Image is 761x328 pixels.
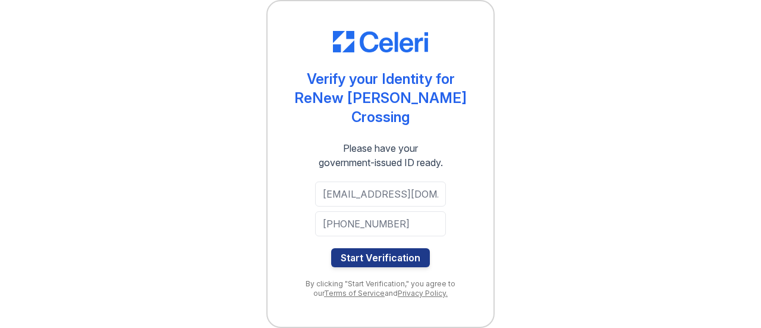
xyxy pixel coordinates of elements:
[324,289,385,298] a: Terms of Service
[291,70,470,127] div: Verify your Identity for ReNew [PERSON_NAME] Crossing
[315,182,446,207] input: Email
[291,279,470,298] div: By clicking "Start Verification," you agree to our and
[297,141,464,170] div: Please have your government-issued ID ready.
[315,211,446,236] input: Phone
[333,31,428,52] img: CE_Logo_Blue-a8612792a0a2168367f1c8372b55b34899dd931a85d93a1a3d3e32e68fde9ad4.png
[398,289,448,298] a: Privacy Policy.
[331,248,430,267] button: Start Verification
